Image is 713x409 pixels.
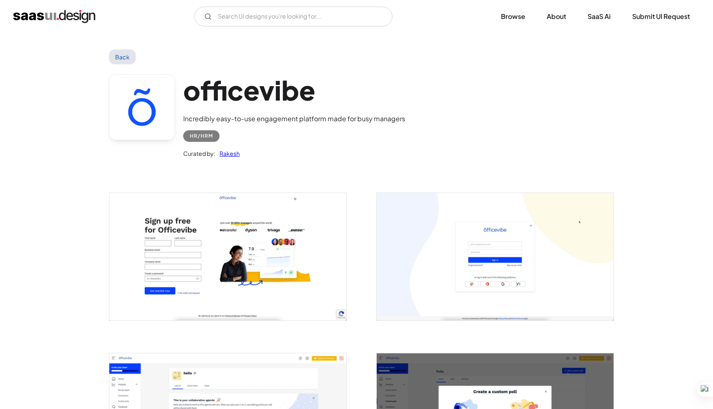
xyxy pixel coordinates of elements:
[183,74,405,106] h1: officevibe
[183,114,405,124] div: Incredibly easy-to-use engagement platform made for busy managers
[194,7,392,26] input: Search UI designs you're looking for...
[537,7,576,26] a: About
[109,49,136,64] a: Back
[109,193,346,320] a: open lightbox
[622,7,700,26] a: Submit UI Request
[194,7,392,26] form: Email Form
[578,7,621,26] a: SaaS Ai
[13,10,95,23] a: home
[109,193,346,320] img: 6027724894806a10b4f90b05_officevibe%20sign%20up.jpg
[190,131,213,141] div: HR/HRM
[377,193,614,320] a: open lightbox
[377,193,614,320] img: 60277248549dbbb32f00dd6f_officevibe%20login.jpg
[215,148,240,158] a: Rakesh
[183,148,215,158] div: Curated by:
[491,7,535,26] a: Browse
